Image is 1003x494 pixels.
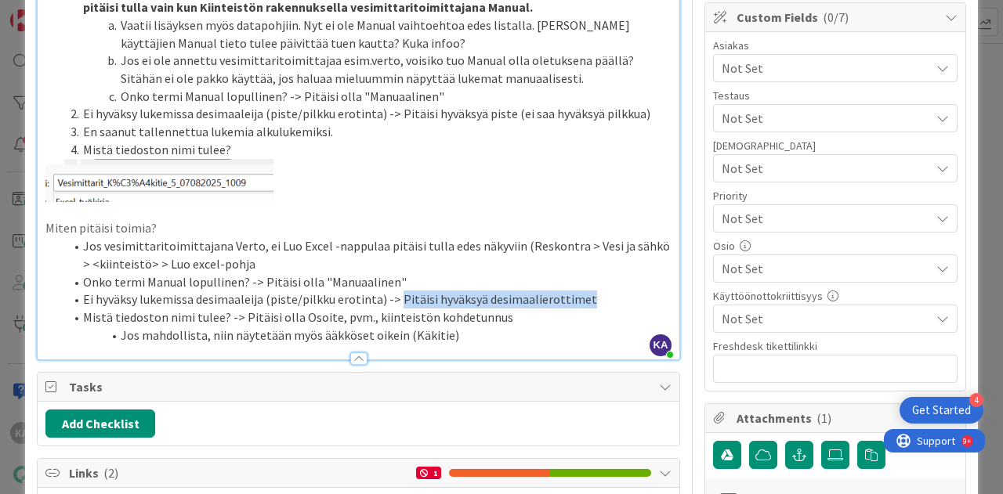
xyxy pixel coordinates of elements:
li: Jos mahdollista, niin näytetään myös ääkköset oikein (Käkitie) [64,326,672,344]
div: [DEMOGRAPHIC_DATA] [713,140,958,151]
li: Ei hyväksy lukemissa desimaaleija (piste/pilkku erotinta) -> Pitäisi hyväksyä piste (ei saa hyväk... [64,105,672,123]
span: Not Set [722,207,922,229]
span: Attachments [737,409,937,427]
div: 4 [969,393,983,407]
div: Get Started [912,402,971,418]
li: Mistä tiedoston nimi tulee? -> Pitäisi olla Osoite, pvm., kiinteistön kohdetunnus [64,308,672,326]
span: Support [33,2,71,21]
button: Add Checklist [45,409,155,438]
li: Mistä tiedoston nimi tulee? [64,141,672,159]
span: ( 2 ) [103,465,118,481]
li: Jos vesimittaritoimittajana Verto, ei Luo Excel -nappulaa pitäisi tulla edes näkyviin (Reskontra ... [64,237,672,272]
span: Not Set [722,259,930,278]
div: Priority [713,190,958,201]
div: Open Get Started checklist, remaining modules: 4 [900,397,983,424]
span: Not Set [722,59,930,78]
span: KA [650,334,672,356]
div: Freshdesk tikettilinkki [713,341,958,352]
span: ( 1 ) [817,410,831,426]
div: 9+ [79,6,87,19]
li: Jos ei ole annettu vesimittaritoimittajaa esim.verto, voisiko tuo Manual olla oletuksena päällä? ... [64,52,672,87]
li: En saanut tallennettua lukemia alkulukemiksi. [64,123,672,141]
span: Custom Fields [737,8,937,27]
div: Testaus [713,90,958,101]
div: Asiakas [713,40,958,51]
div: Käyttöönottokriittisyys [713,290,958,301]
div: Osio [713,240,958,251]
li: Ei hyväksy lukemissa desimaaleija (piste/pilkku erotinta) -> Pitäisi hyväksyä desimaalierottimet [64,290,672,308]
span: Not Set [722,159,930,178]
p: Miten pitäisi toimia? [45,219,672,237]
span: Not Set [722,309,930,328]
div: 1 [416,467,441,479]
li: Onko termi Manual lopullinen? -> Pitäisi olla "Manuaalinen" [64,88,672,106]
li: Onko termi Manual lopullinen? -> Pitäisi olla "Manuaalinen" [64,273,672,291]
span: Not Set [722,109,930,128]
span: ( 0/7 ) [823,9,849,25]
img: image.png [45,159,273,202]
span: Tasks [69,377,651,396]
span: Links [69,463,408,482]
li: Vaatii lisäyksen myös datapohjiin. Nyt ei ole Manual vaihtoehtoa edes listalla. [PERSON_NAME] käy... [64,16,672,52]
